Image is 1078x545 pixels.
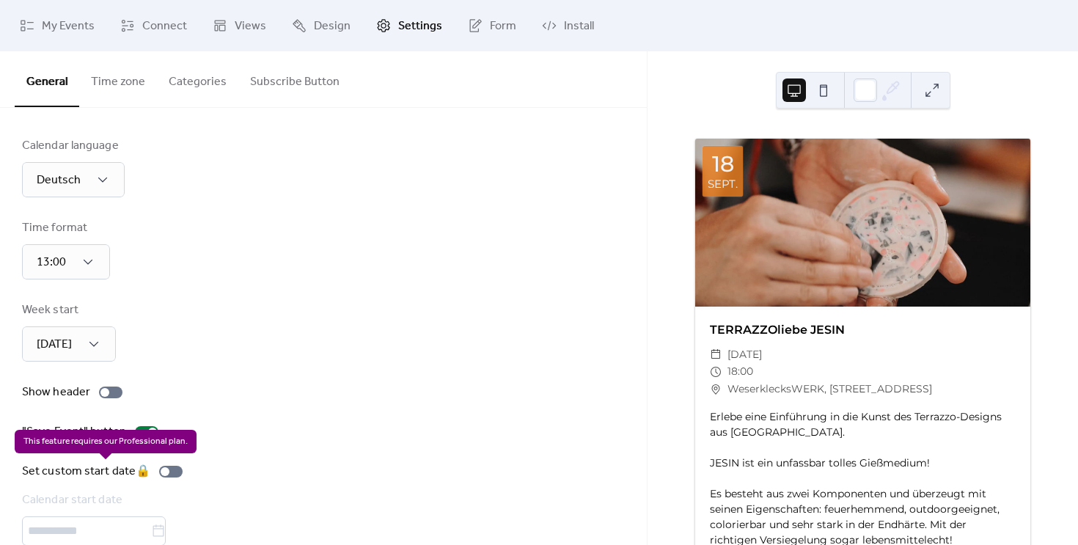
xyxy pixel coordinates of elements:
[710,363,722,381] div: ​
[22,137,122,155] div: Calendar language
[365,6,453,45] a: Settings
[157,51,238,106] button: Categories
[202,6,277,45] a: Views
[22,219,107,237] div: Time format
[9,6,106,45] a: My Events
[22,423,126,441] div: "Save Event" button
[42,18,95,35] span: My Events
[564,18,594,35] span: Install
[235,18,266,35] span: Views
[457,6,527,45] a: Form
[238,51,351,106] button: Subscribe Button
[727,346,762,364] span: [DATE]
[142,18,187,35] span: Connect
[695,321,1030,339] div: TERRAZZOliebe JESIN
[727,381,932,398] span: WeserklecksWERK, [STREET_ADDRESS]
[281,6,362,45] a: Design
[710,346,722,364] div: ​
[79,51,157,106] button: Time zone
[22,384,90,401] div: Show header
[37,251,66,274] span: 13:00
[490,18,516,35] span: Form
[710,381,722,398] div: ​
[708,178,738,189] div: Sept.
[15,51,79,107] button: General
[109,6,198,45] a: Connect
[727,363,753,381] span: 18:00
[37,169,81,191] span: Deutsch
[398,18,442,35] span: Settings
[37,333,72,356] span: [DATE]
[314,18,351,35] span: Design
[15,430,197,453] span: This feature requires our Professional plan.
[531,6,605,45] a: Install
[22,301,113,319] div: Week start
[712,153,734,175] div: 18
